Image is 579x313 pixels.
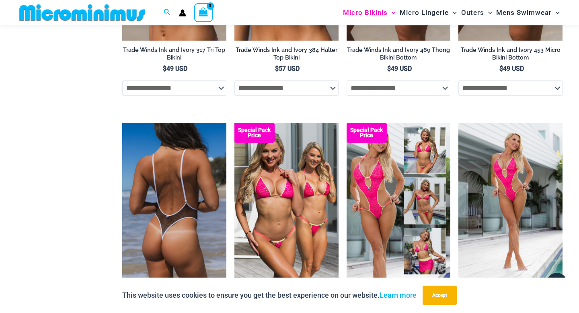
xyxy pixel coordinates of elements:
span: Menu Toggle [484,2,492,23]
span: Outers [461,2,484,23]
a: Account icon link [179,9,186,16]
span: Menu Toggle [388,2,396,23]
bdi: 49 USD [163,65,187,72]
a: Search icon link [164,8,171,18]
span: $ [275,65,279,72]
a: Trade Winds Ink and Ivory 453 Micro Bikini Bottom [458,46,563,64]
img: Tradewinds Ink and Ivory 807 One Piece 04 [122,123,226,279]
a: Trade Winds Ink and Ivory 317 Tri Top Bikini [122,46,226,64]
a: Mens SwimwearMenu ToggleMenu Toggle [494,2,562,23]
a: Micro BikinisMenu ToggleMenu Toggle [341,2,398,23]
span: Menu Toggle [552,2,560,23]
a: Trade Winds Ink and Ivory 384 Halter Top Bikini [234,46,339,64]
span: Micro Lingerie [400,2,449,23]
button: Accept [423,286,457,305]
span: Micro Bikinis [343,2,388,23]
bdi: 57 USD [275,65,300,72]
a: View Shopping Cart, empty [194,3,213,22]
nav: Site Navigation [340,1,563,24]
span: Mens Swimwear [496,2,552,23]
h2: Trade Winds Ink and Ivory 317 Tri Top Bikini [122,46,226,61]
img: Collection Pack F [347,123,451,279]
a: Bubble Mesh Highlight Pink 819 One Piece 01Bubble Mesh Highlight Pink 819 One Piece 03Bubble Mesh... [458,123,563,279]
span: $ [499,65,503,72]
span: $ [387,65,391,72]
a: Tri Top Pack F Tri Top Pack BTri Top Pack B [234,123,339,279]
span: Menu Toggle [449,2,457,23]
a: Micro LingerieMenu ToggleMenu Toggle [398,2,459,23]
a: Trade Winds Ink and Ivory 469 Thong Bikini Bottom [347,46,451,64]
bdi: 49 USD [499,65,524,72]
span: $ [163,65,166,72]
a: Learn more [380,291,417,299]
a: Tradewinds Ink and Ivory 807 One Piece 03Tradewinds Ink and Ivory 807 One Piece 04Tradewinds Ink ... [122,123,226,279]
b: Special Pack Price [347,128,387,138]
img: Tri Top Pack F [234,123,339,279]
p: This website uses cookies to ensure you get the best experience on our website. [122,289,417,301]
h2: Trade Winds Ink and Ivory 384 Halter Top Bikini [234,46,339,61]
bdi: 49 USD [387,65,412,72]
a: Collection Pack F Collection Pack BCollection Pack B [347,123,451,279]
h2: Trade Winds Ink and Ivory 453 Micro Bikini Bottom [458,46,563,61]
img: Bubble Mesh Highlight Pink 819 One Piece 01 [458,123,563,279]
b: Special Pack Price [234,128,275,138]
h2: Trade Winds Ink and Ivory 469 Thong Bikini Bottom [347,46,451,61]
img: MM SHOP LOGO FLAT [16,4,148,22]
a: OutersMenu ToggleMenu Toggle [459,2,494,23]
